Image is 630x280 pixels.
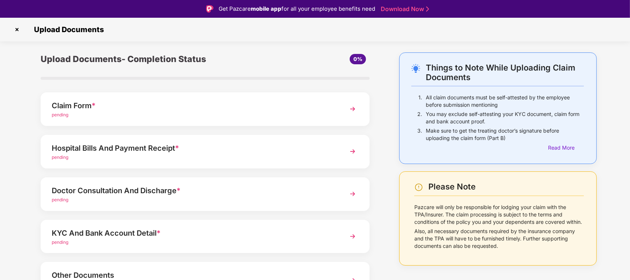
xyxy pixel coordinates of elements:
[346,102,359,116] img: svg+xml;base64,PHN2ZyBpZD0iTmV4dCIgeG1sbnM9Imh0dHA6Ly93d3cudzMub3JnLzIwMDAvc3ZnIiB3aWR0aD0iMzYiIG...
[548,144,584,152] div: Read More
[346,145,359,158] img: svg+xml;base64,PHN2ZyBpZD0iTmV4dCIgeG1sbnM9Imh0dHA6Ly93d3cudzMub3JnLzIwMDAvc3ZnIiB3aWR0aD0iMzYiIG...
[411,64,420,73] img: svg+xml;base64,PHN2ZyB4bWxucz0iaHR0cDovL3d3dy53My5vcmcvMjAwMC9zdmciIHdpZHRoPSIyNC4wOTMiIGhlaWdodD...
[426,127,584,142] p: Make sure to get the treating doctor’s signature before uploading the claim form (Part B)
[52,197,68,202] span: pending
[353,56,362,62] span: 0%
[52,112,68,117] span: pending
[251,5,281,12] strong: mobile app
[426,110,584,125] p: You may exclude self-attesting your KYC document, claim form and bank account proof.
[426,94,584,109] p: All claim documents must be self-attested by the employee before submission mentioning
[206,5,213,13] img: Logo
[52,239,68,245] span: pending
[414,183,423,192] img: svg+xml;base64,PHN2ZyBpZD0iV2FybmluZ18tXzI0eDI0IiBkYXRhLW5hbWU9Ildhcm5pbmcgLSAyNHgyNCIgeG1sbnM9Im...
[346,187,359,201] img: svg+xml;base64,PHN2ZyBpZD0iTmV4dCIgeG1sbnM9Imh0dHA6Ly93d3cudzMub3JnLzIwMDAvc3ZnIiB3aWR0aD0iMzYiIG...
[346,230,359,243] img: svg+xml;base64,PHN2ZyBpZD0iTmV4dCIgeG1sbnM9Imh0dHA6Ly93d3cudzMub3JnLzIwMDAvc3ZnIiB3aWR0aD0iMzYiIG...
[381,5,427,13] a: Download Now
[52,142,333,154] div: Hospital Bills And Payment Receipt
[417,110,422,125] p: 2.
[414,228,584,250] p: Also, all necessary documents required by the insurance company and the TPA will have to be furni...
[426,63,584,82] div: Things to Note While Uploading Claim Documents
[414,204,584,226] p: Pazcare will only be responsible for lodging your claim with the TPA/Insurer. The claim processin...
[27,25,107,34] span: Upload Documents
[52,227,333,239] div: KYC And Bank Account Detail
[52,154,68,160] span: pending
[428,182,584,192] div: Please Note
[52,185,333,197] div: Doctor Consultation And Discharge
[417,127,422,142] p: 3.
[418,94,422,109] p: 1.
[426,5,429,13] img: Stroke
[41,52,260,66] div: Upload Documents- Completion Status
[11,24,23,35] img: svg+xml;base64,PHN2ZyBpZD0iQ3Jvc3MtMzJ4MzIiIHhtbG5zPSJodHRwOi8vd3d3LnczLm9yZy8yMDAwL3N2ZyIgd2lkdG...
[52,100,333,112] div: Claim Form
[219,4,375,13] div: Get Pazcare for all your employee benefits need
